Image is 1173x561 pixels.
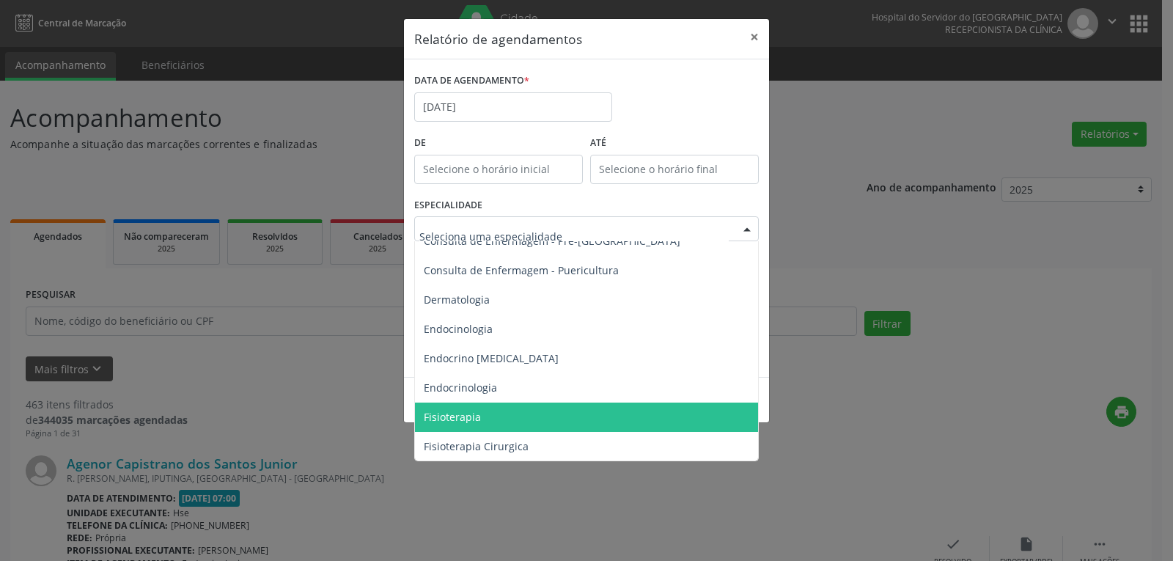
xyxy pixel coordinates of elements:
[419,221,729,251] input: Seleciona uma especialidade
[740,19,769,55] button: Close
[414,92,612,122] input: Selecione uma data ou intervalo
[414,70,529,92] label: DATA DE AGENDAMENTO
[424,410,481,424] span: Fisioterapia
[414,155,583,184] input: Selecione o horário inicial
[424,234,680,248] span: Consulta de Enfermagem - Pré-[GEOGRAPHIC_DATA]
[590,132,759,155] label: ATÉ
[424,293,490,307] span: Dermatologia
[414,132,583,155] label: De
[424,351,559,365] span: Endocrino [MEDICAL_DATA]
[424,381,497,395] span: Endocrinologia
[424,263,619,277] span: Consulta de Enfermagem - Puericultura
[424,439,529,453] span: Fisioterapia Cirurgica
[590,155,759,184] input: Selecione o horário final
[424,322,493,336] span: Endocinologia
[414,29,582,48] h5: Relatório de agendamentos
[414,194,482,217] label: ESPECIALIDADE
